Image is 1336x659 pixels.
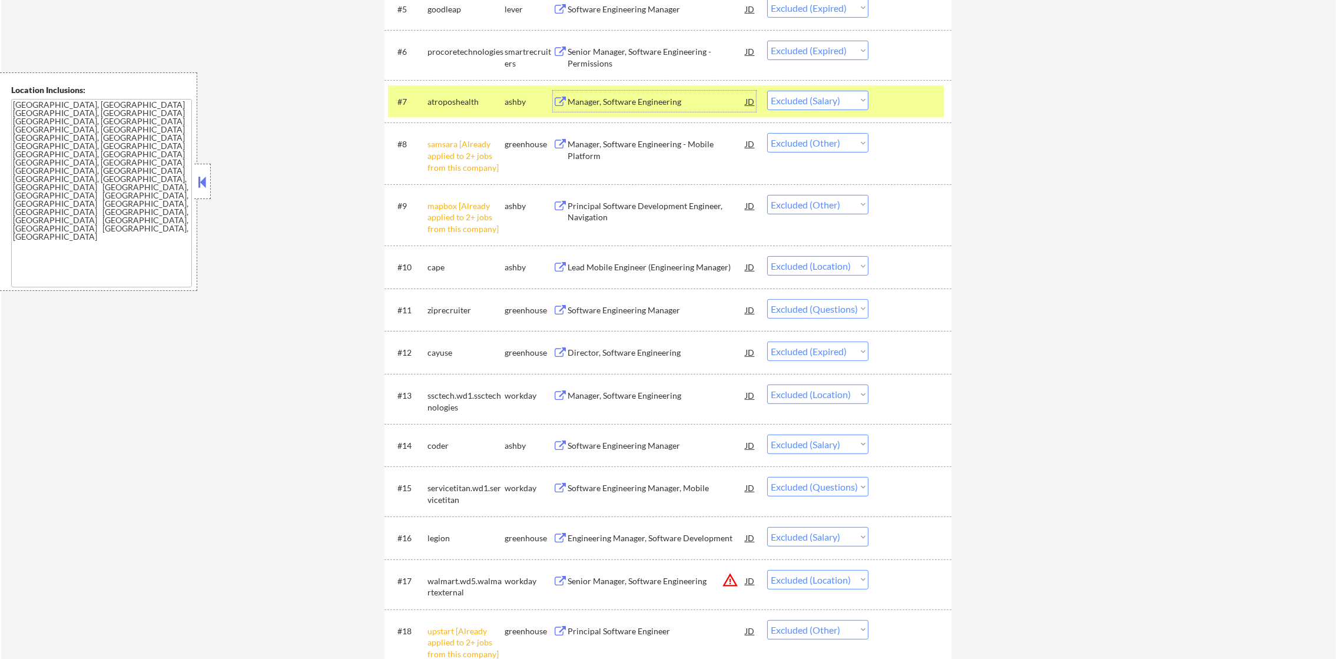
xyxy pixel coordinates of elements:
div: samsara [Already applied to 2+ jobs from this company] [427,138,505,173]
div: ashby [505,440,553,452]
div: #7 [397,96,418,108]
div: workday [505,482,553,494]
div: servicetitan.wd1.servicetitan [427,482,505,505]
div: #17 [397,575,418,587]
button: warning_amber [722,572,738,588]
div: #11 [397,304,418,316]
div: #5 [397,4,418,15]
div: #6 [397,46,418,58]
div: #16 [397,532,418,544]
div: #14 [397,440,418,452]
div: #8 [397,138,418,150]
div: Director, Software Engineering [568,347,745,359]
div: JD [744,133,756,154]
div: Lead Mobile Engineer (Engineering Manager) [568,261,745,273]
div: Software Engineering Manager [568,440,745,452]
div: Manager, Software Engineering [568,390,745,402]
div: JD [744,256,756,277]
div: Location Inclusions: [11,84,193,96]
div: walmart.wd5.walmartexternal [427,575,505,598]
div: greenhouse [505,347,553,359]
div: JD [744,299,756,320]
div: Principal Software Engineer [568,625,745,637]
div: JD [744,477,756,498]
div: greenhouse [505,625,553,637]
div: JD [744,527,756,548]
div: workday [505,390,553,402]
div: Software Engineering Manager, Mobile [568,482,745,494]
div: JD [744,41,756,62]
div: greenhouse [505,532,553,544]
div: #18 [397,625,418,637]
div: JD [744,385,756,406]
div: Principal Software Development Engineer, Navigation [568,200,745,223]
div: Senior Manager, Software Engineering - Permissions [568,46,745,69]
div: JD [744,195,756,216]
div: JD [744,570,756,591]
div: Software Engineering Manager [568,4,745,15]
div: ziprecruiter [427,304,505,316]
div: #15 [397,482,418,494]
div: Engineering Manager, Software Development [568,532,745,544]
div: greenhouse [505,304,553,316]
div: ashby [505,200,553,212]
div: Manager, Software Engineering - Mobile Platform [568,138,745,161]
div: JD [744,435,756,456]
div: procoretechnologies [427,46,505,58]
div: ashby [505,261,553,273]
div: goodleap [427,4,505,15]
div: smartrecruiters [505,46,553,69]
div: #12 [397,347,418,359]
div: cape [427,261,505,273]
div: JD [744,620,756,641]
div: JD [744,342,756,363]
div: Senior Manager, Software Engineering [568,575,745,587]
div: ssctech.wd1.ssctechnologies [427,390,505,413]
div: Software Engineering Manager [568,304,745,316]
div: mapbox [Already applied to 2+ jobs from this company] [427,200,505,235]
div: Manager, Software Engineering [568,96,745,108]
div: workday [505,575,553,587]
div: #13 [397,390,418,402]
div: lever [505,4,553,15]
div: JD [744,91,756,112]
div: legion [427,532,505,544]
div: greenhouse [505,138,553,150]
div: #10 [397,261,418,273]
div: #9 [397,200,418,212]
div: ashby [505,96,553,108]
div: coder [427,440,505,452]
div: cayuse [427,347,505,359]
div: atroposhealth [427,96,505,108]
